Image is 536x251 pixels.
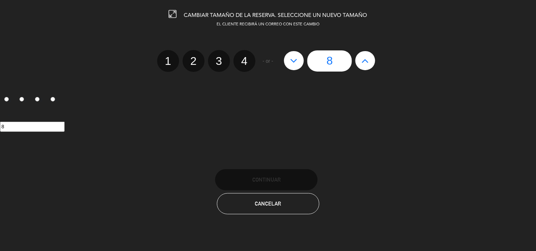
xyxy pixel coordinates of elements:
[184,13,367,18] span: CAMBIAR TAMAÑO DE LA RESERVA. SELECCIONE UN NUEVO TAMAÑO
[252,177,281,183] span: Continuar
[234,50,255,72] label: 4
[263,57,273,65] span: - or -
[19,97,24,102] input: 2
[215,169,318,190] button: Continuar
[208,50,230,72] label: 3
[46,94,62,106] label: 4
[35,97,40,102] input: 3
[183,50,205,72] label: 2
[255,201,281,207] span: Cancelar
[51,97,55,102] input: 4
[217,23,319,26] span: EL CLIENTE RECIBIRÁ UN CORREO CON ESTE CAMBIO
[4,97,9,102] input: 1
[217,193,319,214] button: Cancelar
[31,94,47,106] label: 3
[157,50,179,72] label: 1
[16,94,31,106] label: 2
